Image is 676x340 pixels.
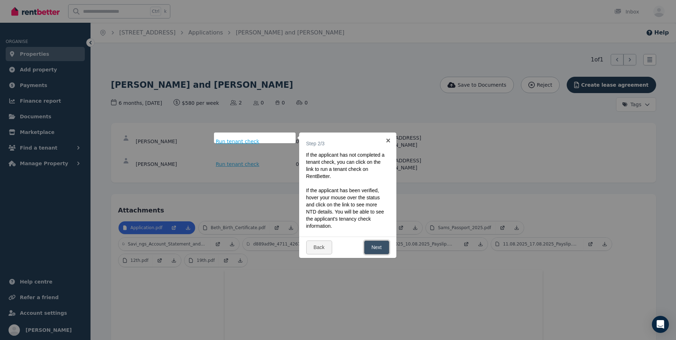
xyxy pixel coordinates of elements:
p: If the applicant has been verified, hover your mouse over the status and click on the link to see... [306,187,385,230]
p: If the applicant has not completed a tenant check, you can click on the link to run a tenant chec... [306,151,385,180]
span: Run tenant check [216,138,259,145]
a: Next [364,241,389,254]
div: Open Intercom Messenger [652,316,669,333]
a: × [380,133,396,149]
a: Back [306,241,332,254]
